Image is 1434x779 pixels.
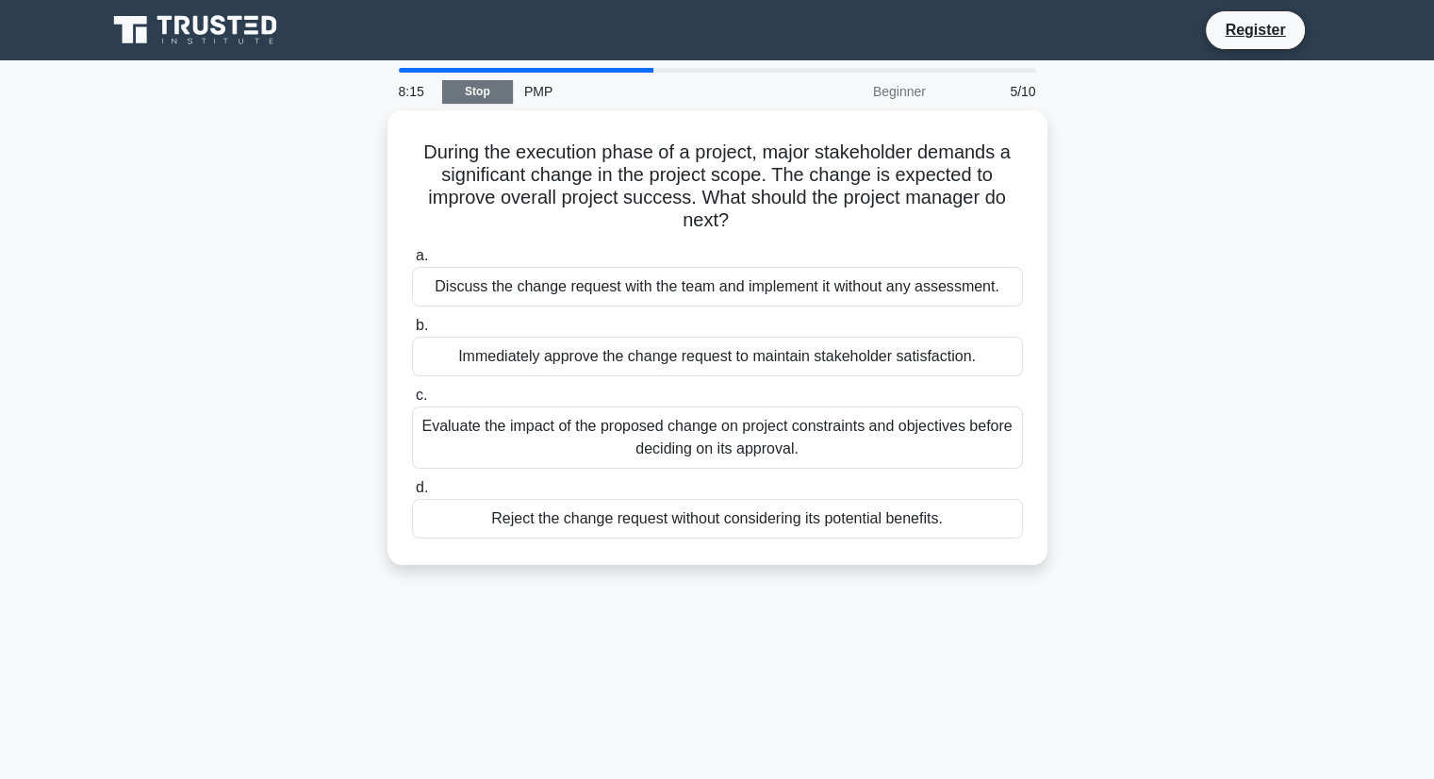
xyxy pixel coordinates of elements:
[410,141,1025,233] h5: During the execution phase of a project, major stakeholder demands a significant change in the pr...
[1213,18,1296,41] a: Register
[513,73,772,110] div: PMP
[772,73,937,110] div: Beginner
[937,73,1047,110] div: 5/10
[412,499,1023,539] div: Reject the change request without considering its potential benefits.
[387,73,442,110] div: 8:15
[416,247,428,263] span: a.
[412,267,1023,307] div: Discuss the change request with the team and implement it without any assessment.
[416,317,428,333] span: b.
[412,337,1023,376] div: Immediately approve the change request to maintain stakeholder satisfaction.
[442,80,513,104] a: Stop
[416,479,428,495] span: d.
[412,406,1023,469] div: Evaluate the impact of the proposed change on project constraints and objectives before deciding ...
[416,387,427,403] span: c.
